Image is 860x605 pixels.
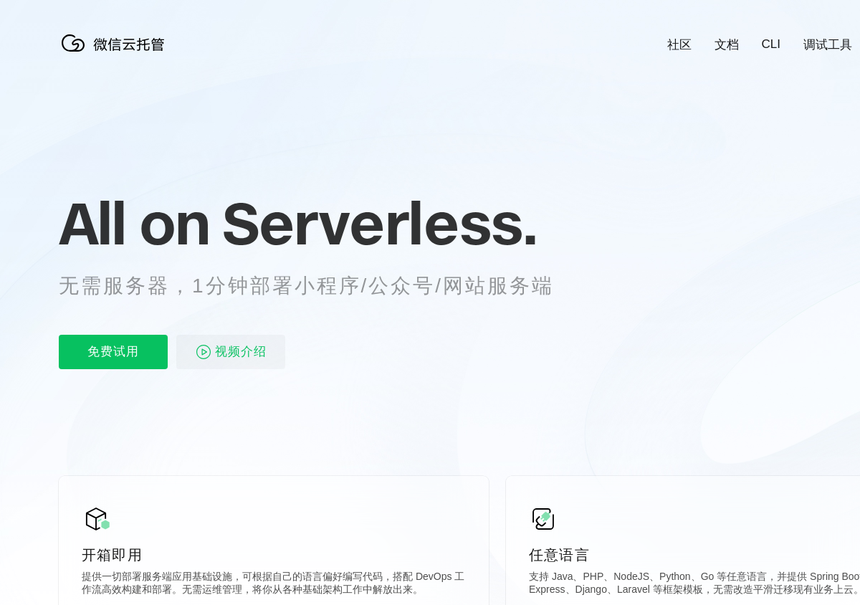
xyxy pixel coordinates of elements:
[59,29,173,57] img: 微信云托管
[82,571,466,599] p: 提供一切部署服务端应用基础设施，可根据自己的语言偏好编写代码，搭配 DevOps 工作流高效构建和部署。无需运维管理，将你从各种基础架构工作中解放出来。
[59,187,209,259] span: All on
[59,47,173,59] a: 微信云托管
[82,545,466,565] p: 开箱即用
[222,187,537,259] span: Serverless.
[195,343,212,361] img: video_play.svg
[715,37,739,53] a: 文档
[59,272,580,300] p: 无需服务器，1分钟部署小程序/公众号/网站服务端
[215,335,267,369] span: 视频介绍
[59,335,168,369] p: 免费试用
[803,37,852,53] a: 调试工具
[762,37,780,52] a: CLI
[667,37,692,53] a: 社区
